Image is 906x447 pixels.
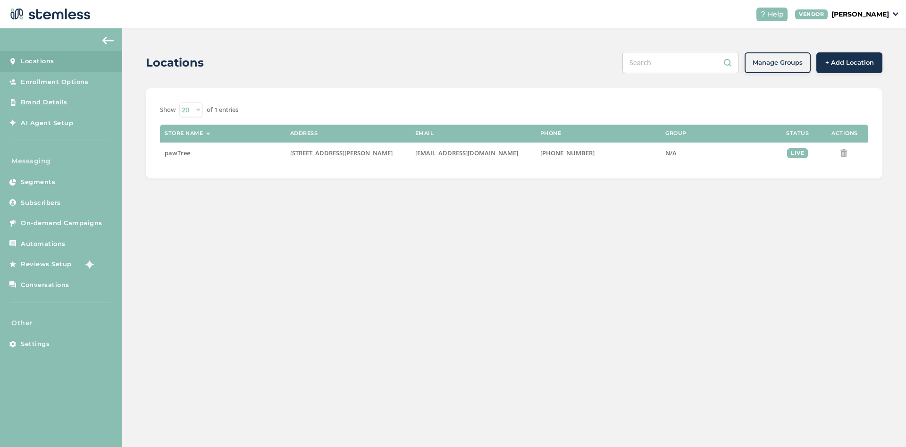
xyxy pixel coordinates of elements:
[760,11,766,17] img: icon-help-white-03924b79.svg
[21,280,69,290] span: Conversations
[21,339,50,349] span: Settings
[21,77,88,87] span: Enrollment Options
[160,105,176,115] label: Show
[753,58,803,67] span: Manage Groups
[79,255,98,274] img: glitter-stars-b7820f95.gif
[21,98,67,107] span: Brand Details
[21,118,73,128] span: AI Agent Setup
[665,149,769,157] label: N/A
[146,54,204,71] h2: Locations
[21,239,66,249] span: Automations
[290,149,393,157] span: [STREET_ADDRESS][PERSON_NAME]
[540,130,562,136] label: Phone
[207,105,238,115] label: of 1 entries
[8,5,91,24] img: logo-dark-0685b13c.svg
[165,149,190,157] span: pawTree
[165,149,280,157] label: pawTree
[21,260,72,269] span: Reviews Setup
[21,198,61,208] span: Subscribers
[21,219,102,228] span: On-demand Campaigns
[786,130,809,136] label: Status
[415,149,531,157] label: Support@pawtree.com
[825,58,874,67] span: + Add Location
[859,402,906,447] iframe: Chat Widget
[821,125,868,143] th: Actions
[622,52,739,73] input: Search
[21,57,54,66] span: Locations
[415,130,434,136] label: Email
[206,133,210,135] img: icon-sort-1e1d7615.svg
[768,9,784,19] span: Help
[831,9,889,19] p: [PERSON_NAME]
[745,52,811,73] button: Manage Groups
[290,149,406,157] label: 940 South Kimball Avenue
[540,149,656,157] label: (855) 940-5234
[787,148,808,158] div: live
[290,130,318,136] label: Address
[665,130,687,136] label: Group
[415,149,518,157] span: [EMAIL_ADDRESS][DOMAIN_NAME]
[795,9,828,19] div: VENDOR
[102,37,114,44] img: icon-arrow-back-accent-c549486e.svg
[816,52,882,73] button: + Add Location
[893,12,898,16] img: icon_down-arrow-small-66adaf34.svg
[165,130,203,136] label: Store name
[21,177,55,187] span: Segments
[540,149,595,157] span: [PHONE_NUMBER]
